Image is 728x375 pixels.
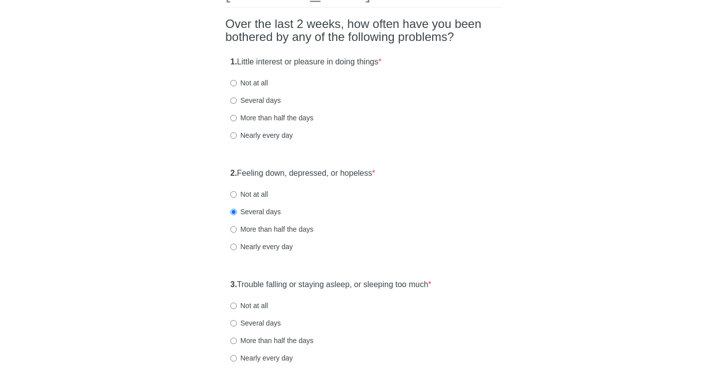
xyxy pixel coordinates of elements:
label: Nearly every day [230,130,293,140]
h2: Over the last 2 weeks, how often have you been bothered by any of the following problems? [225,17,503,44]
input: Not at all [230,80,237,86]
input: Several days [230,320,237,327]
label: Feeling down, depressed, or hopeless [230,168,375,179]
label: Not at all [230,78,268,88]
label: More than half the days [230,336,313,346]
label: Several days [230,207,281,217]
strong: 1. [230,57,237,66]
label: Several days [230,95,281,105]
input: Nearly every day [230,355,237,362]
input: Not at all [230,191,237,198]
input: Not at all [230,303,237,309]
label: Nearly every day [230,353,293,363]
label: Not at all [230,301,268,311]
input: Nearly every day [230,244,237,250]
input: Several days [230,97,237,104]
input: More than half the days [230,338,237,344]
label: Nearly every day [230,242,293,252]
strong: 2. [230,169,237,177]
strong: 3. [230,280,237,289]
input: More than half the days [230,226,237,233]
input: More than half the days [230,115,237,121]
input: Nearly every day [230,132,237,139]
label: Not at all [230,189,268,199]
label: More than half the days [230,113,313,123]
label: Several days [230,318,281,328]
label: More than half the days [230,224,313,234]
label: Trouble falling or staying asleep, or sleeping too much [230,279,431,291]
label: Little interest or pleasure in doing things [230,56,381,68]
input: Several days [230,209,237,215]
